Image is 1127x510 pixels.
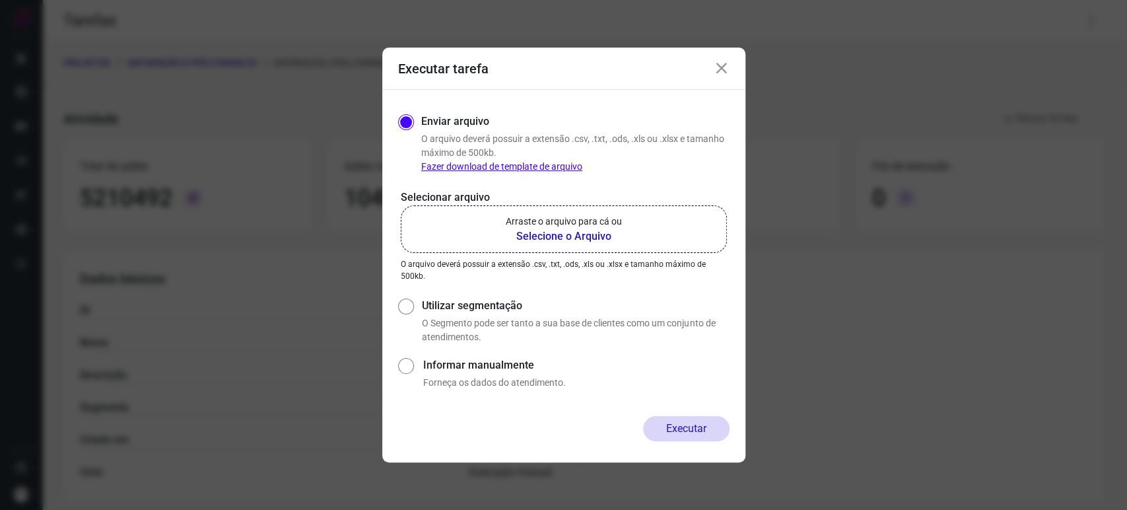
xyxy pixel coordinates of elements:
[398,61,489,77] h3: Executar tarefa
[401,190,727,205] p: Selecionar arquivo
[421,114,489,129] label: Enviar arquivo
[423,376,729,390] p: Forneça os dados do atendimento.
[421,161,582,172] a: Fazer download de template de arquivo
[421,132,730,174] p: O arquivo deverá possuir a extensão .csv, .txt, .ods, .xls ou .xlsx e tamanho máximo de 500kb.
[423,357,729,373] label: Informar manualmente
[506,215,622,229] p: Arraste o arquivo para cá ou
[643,416,730,441] button: Executar
[401,258,727,282] p: O arquivo deverá possuir a extensão .csv, .txt, .ods, .xls ou .xlsx e tamanho máximo de 500kb.
[422,316,729,344] p: O Segmento pode ser tanto a sua base de clientes como um conjunto de atendimentos.
[422,298,729,314] label: Utilizar segmentação
[506,229,622,244] b: Selecione o Arquivo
